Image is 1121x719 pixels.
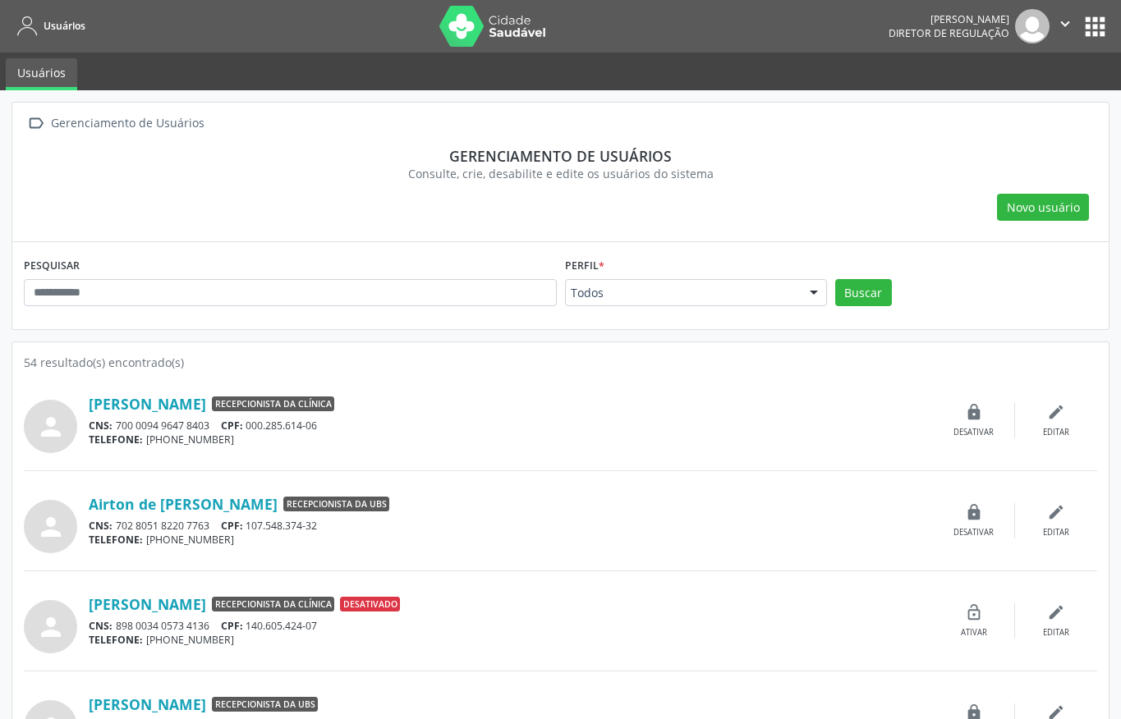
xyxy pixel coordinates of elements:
[44,19,85,33] span: Usuários
[997,194,1089,222] button: Novo usuário
[89,419,113,433] span: CNS:
[36,512,66,542] i: person
[35,147,1086,165] div: Gerenciamento de usuários
[1047,503,1065,521] i: edit
[89,619,933,633] div: 898 0034 0573 4136 140.605.424-07
[1043,527,1069,538] div: Editar
[571,285,793,301] span: Todos
[24,354,1097,371] div: 54 resultado(s) encontrado(s)
[89,633,933,647] div: [PHONE_NUMBER]
[340,597,400,611] span: Desativado
[889,12,1009,26] div: [PERSON_NAME]
[89,433,143,447] span: TELEFONE:
[283,497,389,511] span: Recepcionista da UBS
[221,619,243,633] span: CPF:
[89,595,206,613] a: [PERSON_NAME]
[89,519,933,533] div: 702 8051 8220 7763 107.548.374-32
[36,612,66,642] i: person
[953,527,994,538] div: Desativar
[24,254,80,279] label: PESQUISAR
[1043,627,1069,639] div: Editar
[48,112,207,135] div: Gerenciamento de Usuários
[965,403,983,421] i: lock
[89,519,113,533] span: CNS:
[89,533,933,547] div: [PHONE_NUMBER]
[89,433,933,447] div: [PHONE_NUMBER]
[1015,9,1050,44] img: img
[89,695,206,713] a: [PERSON_NAME]
[961,627,987,639] div: Ativar
[89,619,113,633] span: CNS:
[89,395,206,413] a: [PERSON_NAME]
[565,254,604,279] label: Perfil
[89,533,143,547] span: TELEFONE:
[1047,603,1065,621] i: edit
[221,419,243,433] span: CPF:
[1081,12,1110,41] button: apps
[221,519,243,533] span: CPF:
[965,503,983,521] i: lock
[89,495,278,513] a: Airton de [PERSON_NAME]
[24,112,48,135] i: 
[35,165,1086,182] div: Consulte, crie, desabilite e edite os usuários do sistema
[1043,427,1069,438] div: Editar
[965,603,983,621] i: lock_open
[889,26,1009,40] span: Diretor de regulação
[1047,403,1065,421] i: edit
[1056,15,1074,33] i: 
[6,58,77,90] a: Usuários
[89,419,933,433] div: 700 0094 9647 8403 000.285.614-06
[36,412,66,442] i: person
[1007,199,1080,216] span: Novo usuário
[11,12,85,39] a: Usuários
[1050,9,1081,44] button: 
[212,396,334,411] span: Recepcionista da clínica
[953,427,994,438] div: Desativar
[212,697,318,712] span: Recepcionista da UBS
[835,279,892,307] button: Buscar
[89,633,143,647] span: TELEFONE:
[212,597,334,611] span: Recepcionista da clínica
[24,112,207,135] a:  Gerenciamento de Usuários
